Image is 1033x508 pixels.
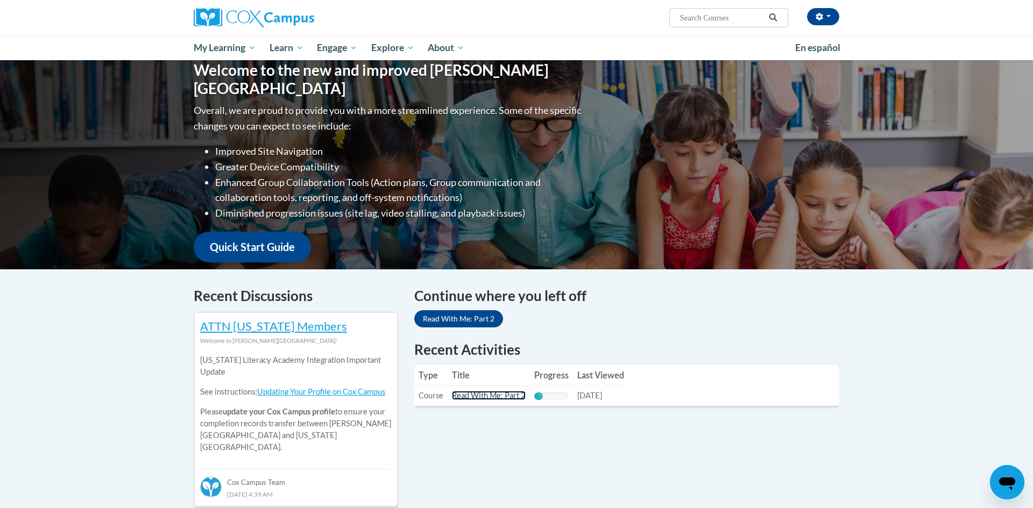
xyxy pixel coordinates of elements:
[421,35,472,60] a: About
[194,103,584,134] p: Overall, we are proud to provide you with a more streamlined experience. Some of the specific cha...
[200,476,222,498] img: Cox Campus Team
[200,488,392,500] div: [DATE] 4:39 AM
[317,41,357,54] span: Engage
[788,37,847,59] a: En español
[200,354,392,378] p: [US_STATE] Literacy Academy Integration Important Update
[448,364,530,386] th: Title
[419,391,443,400] span: Course
[194,8,314,27] img: Cox Campus
[200,386,392,398] p: See instructions:
[194,61,584,97] h1: Welcome to the new and improved [PERSON_NAME][GEOGRAPHIC_DATA]
[371,41,414,54] span: Explore
[428,41,464,54] span: About
[414,340,839,359] h1: Recent Activities
[194,41,256,54] span: My Learning
[990,465,1024,499] iframe: Button to launch messaging window
[215,159,584,175] li: Greater Device Compatibility
[200,319,347,333] a: ATTN [US_STATE] Members
[364,35,421,60] a: Explore
[194,8,398,27] a: Cox Campus
[807,8,839,25] button: Account Settings
[200,347,392,461] div: Please to ensure your completion records transfer between [PERSON_NAME][GEOGRAPHIC_DATA] and [US_...
[414,285,839,306] h4: Continue where you left off
[200,335,392,347] div: Welcome to [PERSON_NAME][GEOGRAPHIC_DATA]!
[534,392,543,400] div: Progress, %
[194,232,311,262] a: Quick Start Guide
[679,11,765,24] input: Search Courses
[530,364,573,386] th: Progress
[215,175,584,206] li: Enhanced Group Collaboration Tools (Action plans, Group communication and collaboration tools, re...
[270,41,303,54] span: Learn
[452,391,526,400] a: Read With Me: Part 2
[215,205,584,221] li: Diminished progression issues (site lag, video stalling, and playback issues)
[257,387,385,396] a: Updating Your Profile on Cox Campus
[577,391,602,400] span: [DATE]
[573,364,628,386] th: Last Viewed
[200,469,392,488] div: Cox Campus Team
[795,42,840,53] span: En español
[263,35,310,60] a: Learn
[187,35,263,60] a: My Learning
[765,11,781,24] button: Search
[310,35,364,60] a: Engage
[178,35,855,60] div: Main menu
[414,310,503,327] a: Read With Me: Part 2
[223,407,335,416] b: update your Cox Campus profile
[194,285,398,306] h4: Recent Discussions
[215,144,584,159] li: Improved Site Navigation
[414,364,448,386] th: Type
